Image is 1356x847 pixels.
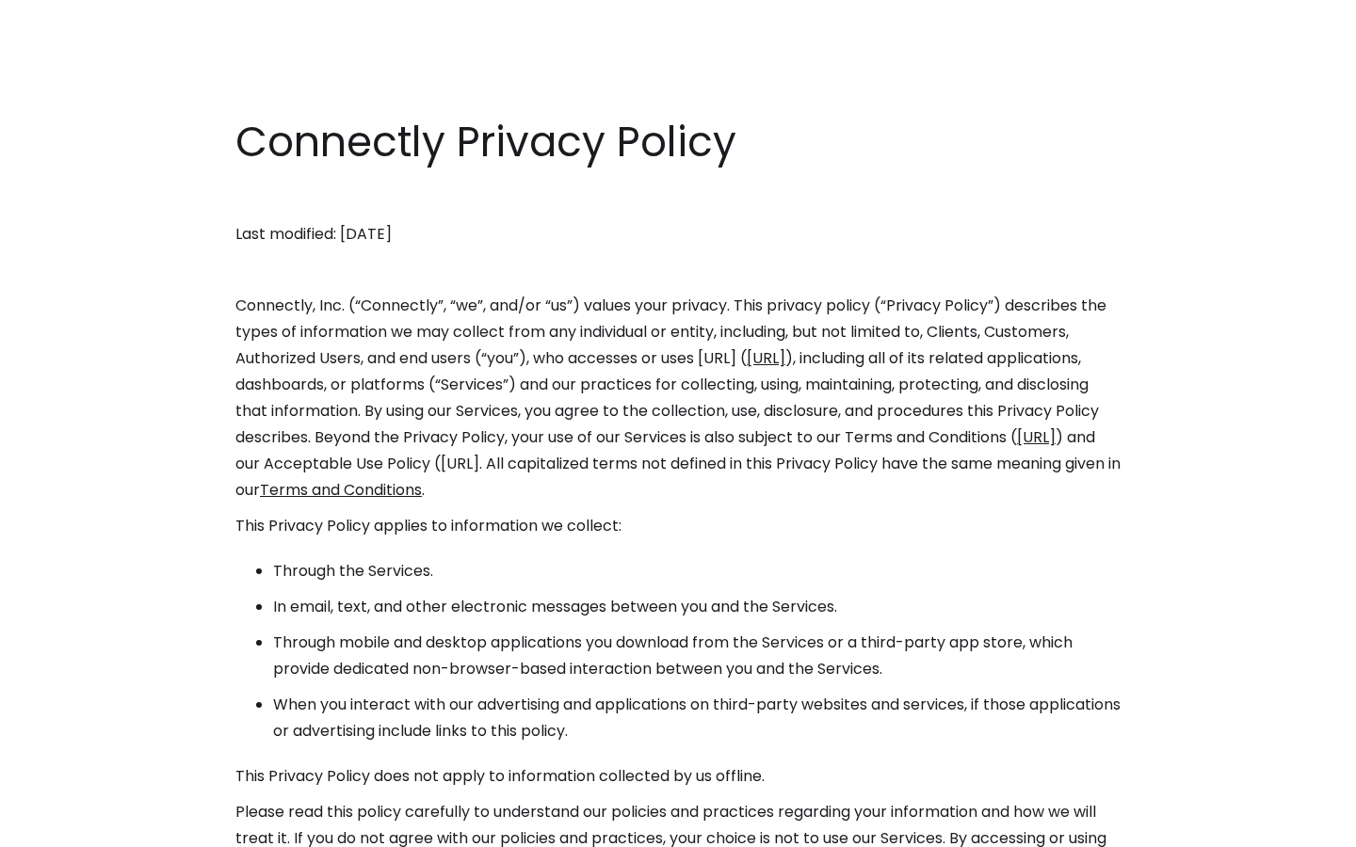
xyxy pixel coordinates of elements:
[747,347,785,369] a: [URL]
[235,257,1121,283] p: ‍
[1017,426,1056,448] a: [URL]
[235,293,1121,503] p: Connectly, Inc. (“Connectly”, “we”, and/or “us”) values your privacy. This privacy policy (“Priva...
[273,630,1121,682] li: Through mobile and desktop applications you download from the Services or a third-party app store...
[235,113,1121,171] h1: Connectly Privacy Policy
[273,594,1121,620] li: In email, text, and other electronic messages between you and the Services.
[273,692,1121,744] li: When you interact with our advertising and applications on third-party websites and services, if ...
[19,812,113,840] aside: Language selected: English
[235,221,1121,248] p: Last modified: [DATE]
[235,513,1121,539] p: This Privacy Policy applies to information we collect:
[38,814,113,840] ul: Language list
[260,479,422,501] a: Terms and Conditions
[273,558,1121,584] li: Through the Services.
[235,763,1121,790] p: This Privacy Policy does not apply to information collected by us offline.
[235,185,1121,212] p: ‍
